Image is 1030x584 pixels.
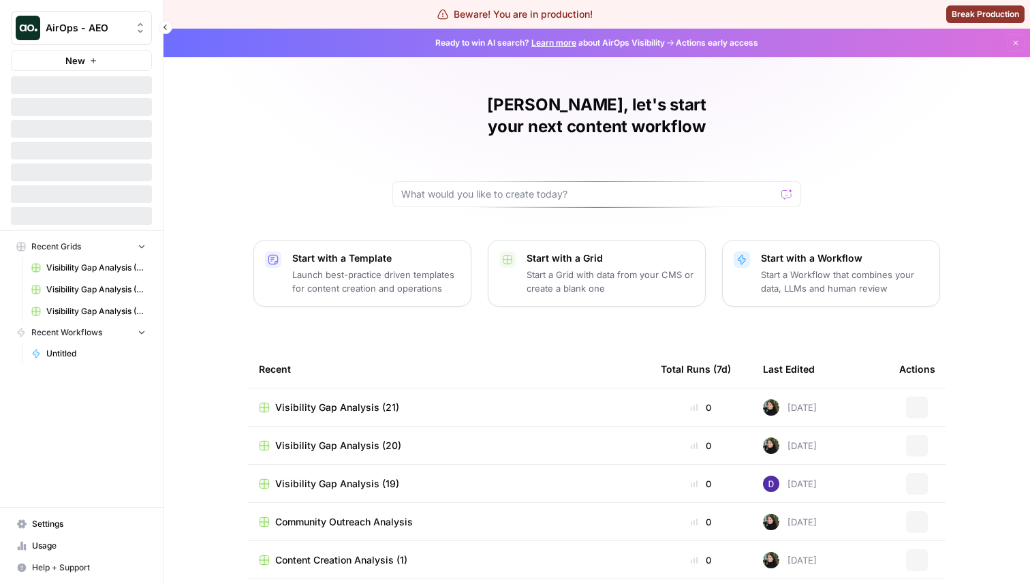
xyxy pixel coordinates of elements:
[392,94,801,138] h1: [PERSON_NAME], let's start your next content workflow
[946,5,1025,23] button: Break Production
[527,268,694,295] p: Start a Grid with data from your CMS or create a blank one
[275,401,399,414] span: Visibility Gap Analysis (21)
[275,477,399,491] span: Visibility Gap Analysis (19)
[763,476,817,492] div: [DATE]
[25,301,152,322] a: Visibility Gap Analysis (19)
[531,37,576,48] a: Learn more
[11,513,152,535] a: Settings
[275,553,407,567] span: Content Creation Analysis (1)
[46,305,146,318] span: Visibility Gap Analysis (19)
[65,54,85,67] span: New
[25,343,152,365] a: Untitled
[661,515,741,529] div: 0
[259,439,639,452] a: Visibility Gap Analysis (20)
[275,515,413,529] span: Community Outreach Analysis
[763,399,817,416] div: [DATE]
[763,437,779,454] img: eoqc67reg7z2luvnwhy7wyvdqmsw
[763,399,779,416] img: eoqc67reg7z2luvnwhy7wyvdqmsw
[763,514,779,530] img: eoqc67reg7z2luvnwhy7wyvdqmsw
[763,552,817,568] div: [DATE]
[11,557,152,579] button: Help + Support
[25,257,152,279] a: Visibility Gap Analysis (21)
[761,268,928,295] p: Start a Workflow that combines your data, LLMs and human review
[763,437,817,454] div: [DATE]
[259,350,639,388] div: Recent
[722,240,940,307] button: Start with a WorkflowStart a Workflow that combines your data, LLMs and human review
[259,515,639,529] a: Community Outreach Analysis
[11,50,152,71] button: New
[763,552,779,568] img: eoqc67reg7z2luvnwhy7wyvdqmsw
[11,322,152,343] button: Recent Workflows
[292,268,460,295] p: Launch best-practice driven templates for content creation and operations
[32,540,146,552] span: Usage
[527,251,694,265] p: Start with a Grid
[292,251,460,265] p: Start with a Template
[761,251,928,265] p: Start with a Workflow
[259,401,639,414] a: Visibility Gap Analysis (21)
[488,240,706,307] button: Start with a GridStart a Grid with data from your CMS or create a blank one
[435,37,665,49] span: Ready to win AI search? about AirOps Visibility
[259,477,639,491] a: Visibility Gap Analysis (19)
[46,21,128,35] span: AirOps - AEO
[763,350,815,388] div: Last Edited
[11,11,152,45] button: Workspace: AirOps - AEO
[437,7,593,21] div: Beware! You are in production!
[11,535,152,557] a: Usage
[763,514,817,530] div: [DATE]
[661,439,741,452] div: 0
[31,241,81,253] span: Recent Grids
[32,562,146,574] span: Help + Support
[31,326,102,339] span: Recent Workflows
[661,477,741,491] div: 0
[11,236,152,257] button: Recent Grids
[46,348,146,360] span: Untitled
[16,16,40,40] img: AirOps - AEO Logo
[25,279,152,301] a: Visibility Gap Analysis (20)
[952,8,1019,20] span: Break Production
[676,37,758,49] span: Actions early access
[661,350,731,388] div: Total Runs (7d)
[401,187,776,201] input: What would you like to create today?
[259,553,639,567] a: Content Creation Analysis (1)
[46,283,146,296] span: Visibility Gap Analysis (20)
[253,240,471,307] button: Start with a TemplateLaunch best-practice driven templates for content creation and operations
[661,401,741,414] div: 0
[763,476,779,492] img: 6clbhjv5t98vtpq4yyt91utag0vy
[46,262,146,274] span: Visibility Gap Analysis (21)
[661,553,741,567] div: 0
[899,350,935,388] div: Actions
[275,439,401,452] span: Visibility Gap Analysis (20)
[32,518,146,530] span: Settings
